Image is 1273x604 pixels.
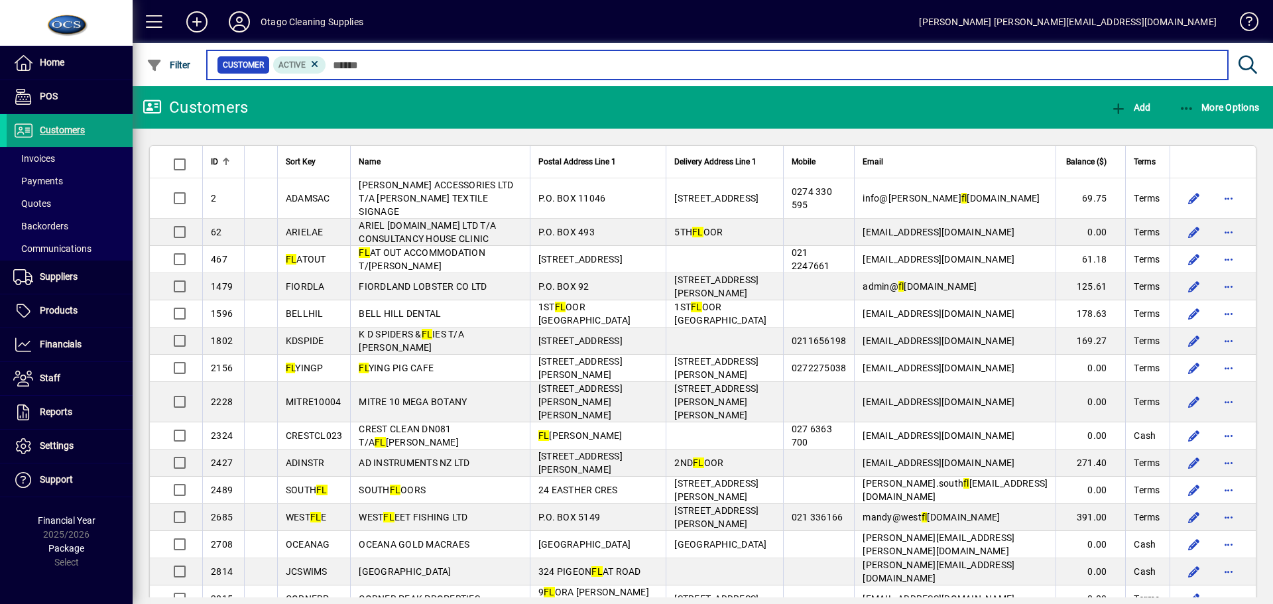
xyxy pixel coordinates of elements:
[691,302,702,312] em: FL
[211,193,216,204] span: 2
[792,512,843,522] span: 021 336166
[40,474,73,485] span: Support
[538,281,589,292] span: P.O. BOX 92
[1218,357,1239,379] button: More options
[1183,507,1205,528] button: Edit
[674,302,766,326] span: 1ST OOR [GEOGRAPHIC_DATA]
[1218,507,1239,528] button: More options
[1230,3,1256,46] a: Knowledge Base
[1183,452,1205,473] button: Edit
[863,308,1014,319] span: [EMAIL_ADDRESS][DOMAIN_NAME]
[792,247,830,271] span: 021 2247661
[359,424,459,448] span: CREST CLEAN DN081 T/A [PERSON_NAME]
[538,430,623,441] span: [PERSON_NAME]
[286,512,327,522] span: WEST E
[359,247,485,271] span: AT OUT ACCOMMODATION T/[PERSON_NAME]
[211,154,236,169] div: ID
[1056,504,1125,531] td: 391.00
[544,587,555,597] em: FL
[359,512,467,522] span: WEST EET FISHING LTD
[538,383,623,420] span: [STREET_ADDRESS][PERSON_NAME][PERSON_NAME]
[1218,276,1239,297] button: More options
[692,227,703,237] em: FL
[1183,249,1205,270] button: Edit
[1064,154,1119,169] div: Balance ($)
[176,10,218,34] button: Add
[1056,422,1125,450] td: 0.00
[1134,334,1160,347] span: Terms
[359,247,370,258] em: FL
[674,505,758,529] span: [STREET_ADDRESS][PERSON_NAME]
[961,193,967,204] em: fl
[863,154,883,169] span: Email
[359,308,441,319] span: BELL HILL DENTAL
[211,363,233,373] span: 2156
[359,154,521,169] div: Name
[211,430,233,441] span: 2324
[218,10,261,34] button: Profile
[863,430,1014,441] span: [EMAIL_ADDRESS][DOMAIN_NAME]
[898,281,904,292] em: fl
[538,430,550,441] em: FL
[674,356,758,380] span: [STREET_ADDRESS][PERSON_NAME]
[278,60,306,70] span: Active
[863,281,977,292] span: admin@ [DOMAIN_NAME]
[359,457,469,468] span: AD INSTRUMENTS NZ LTD
[286,457,325,468] span: ADINSTR
[286,335,324,346] span: KDSPIDE
[1218,452,1239,473] button: More options
[359,485,426,495] span: SOUTH OORS
[1179,102,1260,113] span: More Options
[1183,561,1205,582] button: Edit
[538,539,631,550] span: [GEOGRAPHIC_DATA]
[359,180,513,217] span: [PERSON_NAME] ACCESSORIES LTD T/A [PERSON_NAME] TEXTILE SIGNAGE
[40,406,72,417] span: Reports
[211,457,233,468] span: 2427
[211,281,233,292] span: 1479
[286,539,330,550] span: OCEANAG
[1134,307,1160,320] span: Terms
[1056,382,1125,422] td: 0.00
[863,396,1014,407] span: [EMAIL_ADDRESS][DOMAIN_NAME]
[1134,253,1160,266] span: Terms
[1134,361,1160,375] span: Terms
[211,539,233,550] span: 2708
[211,335,233,346] span: 1802
[310,512,322,522] em: FL
[286,254,326,265] span: ATOUT
[1218,330,1239,351] button: More options
[359,539,469,550] span: OCEANA GOLD MACRAES
[1218,221,1239,243] button: More options
[693,457,704,468] em: FL
[211,512,233,522] span: 2685
[40,271,78,282] span: Suppliers
[375,437,386,448] em: FL
[1183,303,1205,324] button: Edit
[359,566,451,577] span: [GEOGRAPHIC_DATA]
[143,53,194,77] button: Filter
[7,192,133,215] a: Quotes
[792,186,832,210] span: 0274 330 595
[211,485,233,495] span: 2489
[1134,225,1160,239] span: Terms
[211,593,233,604] span: 2815
[40,125,85,135] span: Customers
[383,512,394,522] em: FL
[147,60,191,70] span: Filter
[7,147,133,170] a: Invoices
[286,281,325,292] span: FIORDLA
[211,308,233,319] span: 1596
[286,254,297,265] em: FL
[7,294,133,328] a: Products
[286,154,316,169] span: Sort Key
[1056,273,1125,300] td: 125.61
[538,512,600,522] span: P.O. BOX 5149
[538,485,618,495] span: 24 EASTHER CRES
[261,11,363,32] div: Otago Cleaning Supplies
[538,254,623,265] span: [STREET_ADDRESS]
[13,221,68,231] span: Backorders
[1066,154,1107,169] span: Balance ($)
[1134,154,1156,169] span: Terms
[1176,95,1263,119] button: More Options
[674,274,758,298] span: [STREET_ADDRESS][PERSON_NAME]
